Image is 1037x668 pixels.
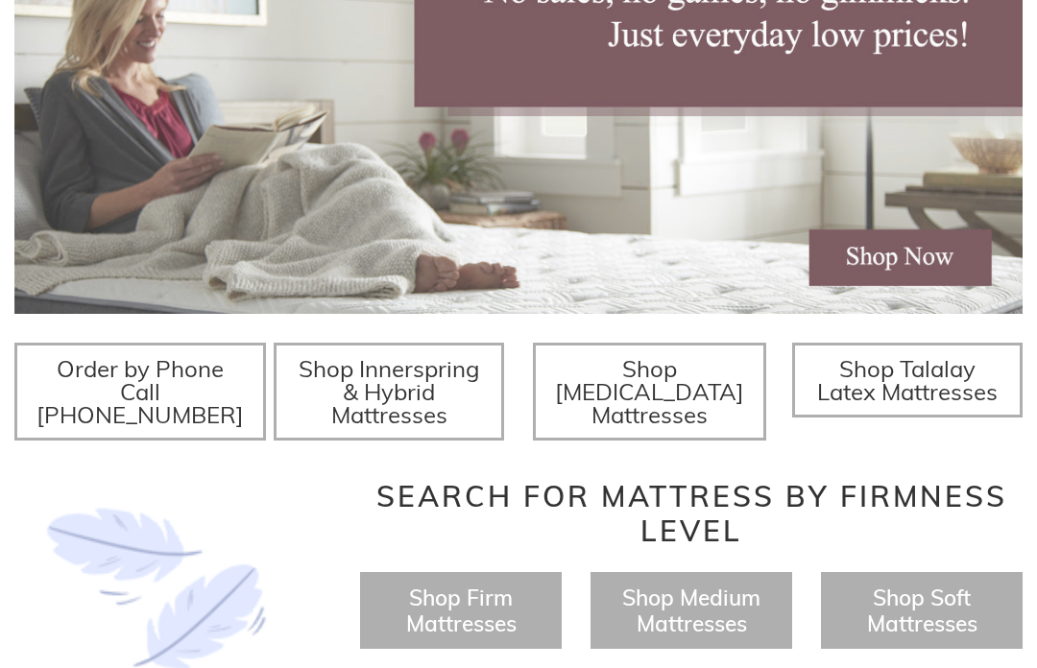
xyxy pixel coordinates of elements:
[817,354,998,406] span: Shop Talalay Latex Mattresses
[299,354,480,429] span: Shop Innerspring & Hybrid Mattresses
[406,584,517,637] a: Shop Firm Mattresses
[14,343,266,441] a: Order by Phone Call [PHONE_NUMBER]
[555,354,744,429] span: Shop [MEDICAL_DATA] Mattresses
[622,584,760,637] a: Shop Medium Mattresses
[792,343,1023,417] a: Shop Talalay Latex Mattresses
[867,584,977,637] a: Shop Soft Mattresses
[533,343,766,441] a: Shop [MEDICAL_DATA] Mattresses
[376,478,1007,549] span: Search for Mattress by Firmness Level
[274,343,504,441] a: Shop Innerspring & Hybrid Mattresses
[36,354,244,429] span: Order by Phone Call [PHONE_NUMBER]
